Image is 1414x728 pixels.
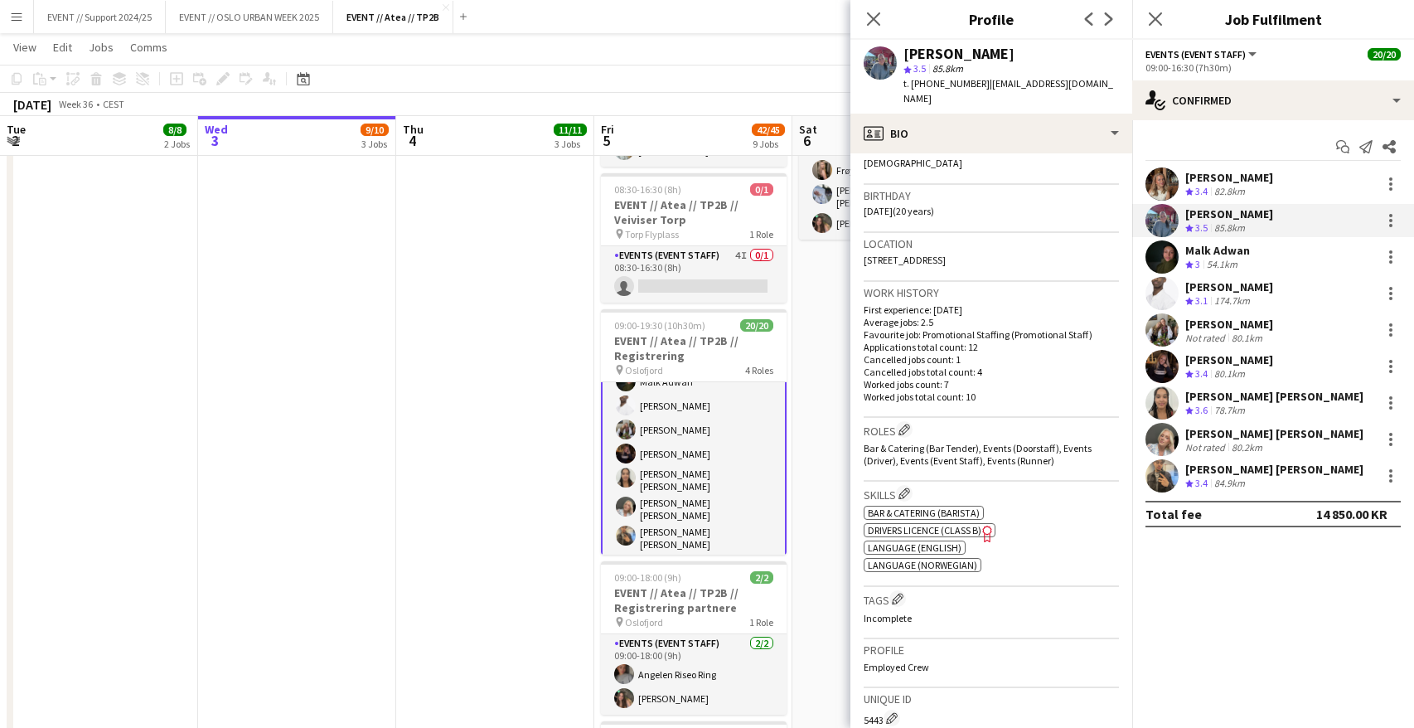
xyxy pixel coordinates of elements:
[913,62,926,75] span: 3.5
[164,138,190,150] div: 2 Jobs
[864,378,1119,391] p: Worked jobs count: 7
[864,643,1119,658] h3: Profile
[1195,294,1208,307] span: 3.1
[868,559,977,571] span: Language (Norwegian)
[864,328,1119,341] p: Favourite job: Promotional Staffing (Promotional Staff)
[13,96,51,113] div: [DATE]
[55,98,96,110] span: Week 36
[864,692,1119,706] h3: Unique ID
[1211,404,1248,418] div: 78.7km
[1211,221,1248,235] div: 85.8km
[797,131,817,150] span: 6
[929,62,966,75] span: 85.8km
[123,36,174,58] a: Comms
[1316,506,1387,522] div: 14 850.00 KR
[903,46,1014,61] div: [PERSON_NAME]
[4,131,26,150] span: 2
[82,36,120,58] a: Jobs
[601,292,787,559] app-card-role: 09:00-16:30 (7h30m)[PERSON_NAME][PERSON_NAME]Malk Adwan[PERSON_NAME][PERSON_NAME][PERSON_NAME][PE...
[205,122,228,137] span: Wed
[601,333,787,363] h3: EVENT // Atea // TP2B // Registrering
[1185,206,1273,221] div: [PERSON_NAME]
[625,228,679,240] span: Torp Flyplass
[864,303,1119,316] p: First experience: [DATE]
[864,391,1119,403] p: Worked jobs total count: 10
[864,353,1119,366] p: Cancelled jobs count: 1
[1185,352,1273,367] div: [PERSON_NAME]
[1211,477,1248,491] div: 84.9km
[1145,48,1259,61] button: Events (Event Staff)
[601,634,787,715] app-card-role: Events (Event Staff)2/209:00-18:00 (9h)Angelen Riseo Ring[PERSON_NAME]
[601,173,787,303] app-job-card: 08:30-16:30 (8h)0/1EVENT // Atea // TP2B // Veiviser Torp Torp Flyplass1 RoleEvents (Event Staff)...
[614,183,681,196] span: 08:30-16:30 (8h)
[1185,279,1273,294] div: [PERSON_NAME]
[1185,441,1228,454] div: Not rated
[1195,221,1208,234] span: 3.5
[868,524,981,536] span: Drivers Licence (Class B)
[361,138,388,150] div: 3 Jobs
[864,612,1119,624] p: Incomplete
[1185,426,1363,441] div: [PERSON_NAME] [PERSON_NAME]
[1185,317,1273,332] div: [PERSON_NAME]
[864,236,1119,251] h3: Location
[601,561,787,715] app-job-card: 09:00-18:00 (9h)2/2EVENT // Atea // TP2B // Registrering partnere Oslofjord1 RoleEvents (Event St...
[1195,258,1200,270] span: 3
[745,364,773,376] span: 4 Roles
[614,571,681,584] span: 09:00-18:00 (9h)
[864,285,1119,300] h3: Work history
[749,616,773,629] span: 1 Role
[554,138,586,150] div: 3 Jobs
[130,40,167,55] span: Comms
[903,77,990,90] span: t. [PHONE_NUMBER]
[1195,367,1208,380] span: 3.4
[864,485,1119,502] h3: Skills
[750,571,773,584] span: 2/2
[864,205,934,217] span: [DATE] (20 years)
[864,590,1119,608] h3: Tags
[103,98,124,110] div: CEST
[34,1,166,33] button: EVENT // Support 2024/25
[864,188,1119,203] h3: Birthday
[1195,404,1208,416] span: 3.6
[903,77,1113,104] span: | [EMAIL_ADDRESS][DOMAIN_NAME]
[1195,477,1208,489] span: 3.4
[749,228,773,240] span: 1 Role
[1228,441,1266,454] div: 80.2km
[1145,61,1401,74] div: 09:00-16:30 (7h30m)
[1185,462,1363,477] div: [PERSON_NAME] [PERSON_NAME]
[403,122,424,137] span: Thu
[361,124,389,136] span: 9/10
[614,319,705,332] span: 09:00-19:30 (10h30m)
[601,309,787,555] app-job-card: 09:00-19:30 (10h30m)20/20EVENT // Atea // TP2B // Registrering Oslofjord4 Roles09:00-16:30 (7h30m...
[864,442,1092,467] span: Bar & Catering (Bar Tender), Events (Doorstaff), Events (Driver), Events (Event Staff), Events (R...
[163,124,186,136] span: 8/8
[554,124,587,136] span: 11/11
[46,36,79,58] a: Edit
[799,122,817,137] span: Sat
[864,341,1119,353] p: Applications total count: 12
[753,138,784,150] div: 9 Jobs
[625,616,663,629] span: Oslofjord
[1132,80,1414,120] div: Confirmed
[1185,243,1250,258] div: Malk Adwan
[864,316,1119,328] p: Average jobs: 2.5
[1185,332,1228,344] div: Not rated
[799,130,985,240] app-card-role: Events (Rigger)3/318:00-01:00 (7h)Frøydis [PERSON_NAME][PERSON_NAME] [PERSON_NAME][PERSON_NAME]
[864,421,1119,439] h3: Roles
[1145,506,1202,522] div: Total fee
[752,124,785,136] span: 42/45
[1211,367,1248,381] div: 80.1km
[1211,294,1253,308] div: 174.7km
[864,254,946,266] span: [STREET_ADDRESS]
[89,40,114,55] span: Jobs
[864,710,1119,726] div: 5443
[7,122,26,137] span: Tue
[7,36,43,58] a: View
[864,661,1119,673] p: Employed Crew
[850,114,1132,153] div: Bio
[166,1,333,33] button: EVENT // OSLO URBAN WEEK 2025
[598,131,614,150] span: 5
[1195,185,1208,197] span: 3.4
